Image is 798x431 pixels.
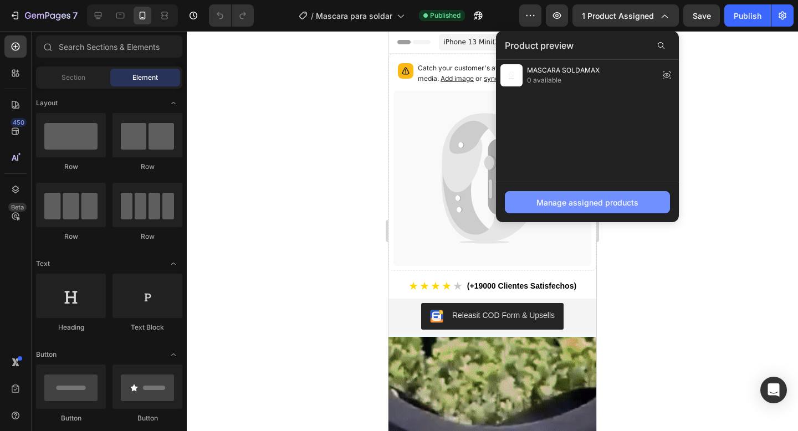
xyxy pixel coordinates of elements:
span: 0 available [527,75,600,85]
span: MASCARA SOLDAMAX [527,65,600,75]
span: Published [430,11,461,20]
div: Open Intercom Messenger [760,377,787,403]
span: / [311,10,314,22]
span: Text [36,259,50,269]
span: Mascara para soldar [316,10,392,22]
div: Button [112,413,182,423]
div: Row [112,162,182,172]
div: Manage assigned products [536,197,638,208]
div: Row [36,162,106,172]
button: Manage assigned products [505,191,670,213]
div: Undo/Redo [209,4,254,27]
span: Button [36,350,57,360]
span: Section [62,73,85,83]
span: Toggle open [165,346,182,363]
button: Publish [724,4,771,27]
span: Product preview [505,39,574,52]
span: Element [132,73,158,83]
span: Layout [36,98,58,108]
div: Heading [36,322,106,332]
div: Row [36,232,106,242]
p: 7 [73,9,78,22]
button: 7 [4,4,83,27]
div: Row [112,232,182,242]
button: 1 product assigned [572,4,679,27]
button: Save [683,4,720,27]
span: Toggle open [165,94,182,112]
span: 1 product assigned [582,10,654,22]
div: Button [36,413,106,423]
span: Save [693,11,711,20]
div: Publish [734,10,761,22]
iframe: Design area [388,31,596,431]
div: 450 [11,118,27,127]
input: Search Sections & Elements [36,35,182,58]
div: Text Block [112,322,182,332]
div: Beta [8,203,27,212]
span: Toggle open [165,255,182,273]
img: preview-img [500,64,523,86]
